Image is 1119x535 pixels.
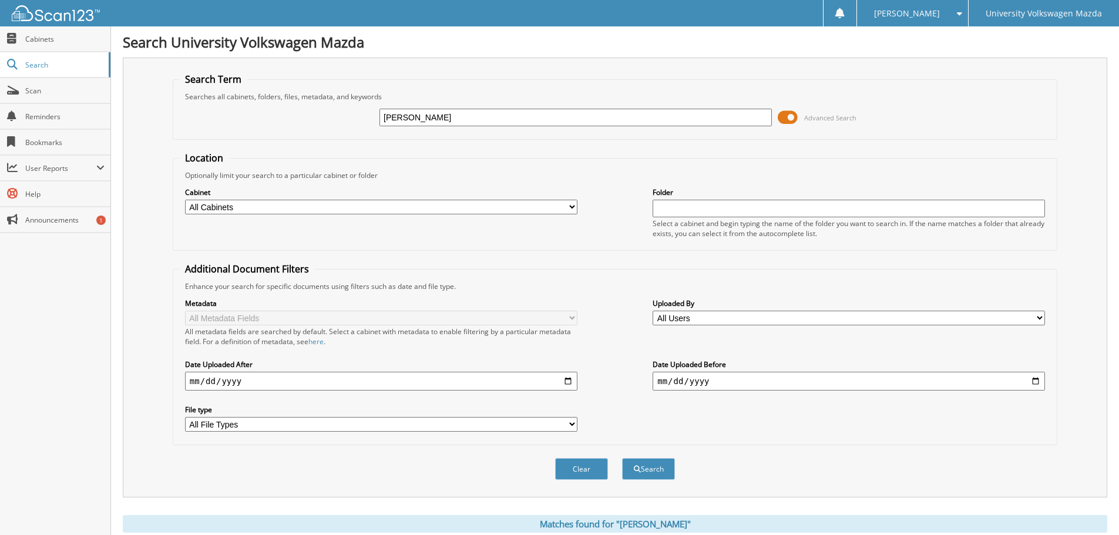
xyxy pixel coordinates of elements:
[555,458,608,480] button: Clear
[653,218,1045,238] div: Select a cabinet and begin typing the name of the folder you want to search in. If the name match...
[25,60,103,70] span: Search
[96,216,106,225] div: 1
[179,92,1051,102] div: Searches all cabinets, folders, files, metadata, and keywords
[185,372,577,391] input: start
[653,298,1045,308] label: Uploaded By
[874,10,940,17] span: [PERSON_NAME]
[25,163,96,173] span: User Reports
[179,152,229,164] legend: Location
[25,112,105,122] span: Reminders
[804,113,856,122] span: Advanced Search
[185,187,577,197] label: Cabinet
[123,32,1107,52] h1: Search University Volkswagen Mazda
[25,34,105,44] span: Cabinets
[308,337,324,346] a: here
[622,458,675,480] button: Search
[653,187,1045,197] label: Folder
[185,405,577,415] label: File type
[25,189,105,199] span: Help
[986,10,1102,17] span: University Volkswagen Mazda
[185,359,577,369] label: Date Uploaded After
[653,372,1045,391] input: end
[25,86,105,96] span: Scan
[25,137,105,147] span: Bookmarks
[185,327,577,346] div: All metadata fields are searched by default. Select a cabinet with metadata to enable filtering b...
[185,298,577,308] label: Metadata
[179,263,315,275] legend: Additional Document Filters
[12,5,100,21] img: scan123-logo-white.svg
[653,359,1045,369] label: Date Uploaded Before
[123,515,1107,533] div: Matches found for "[PERSON_NAME]"
[25,215,105,225] span: Announcements
[179,73,247,86] legend: Search Term
[179,170,1051,180] div: Optionally limit your search to a particular cabinet or folder
[179,281,1051,291] div: Enhance your search for specific documents using filters such as date and file type.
